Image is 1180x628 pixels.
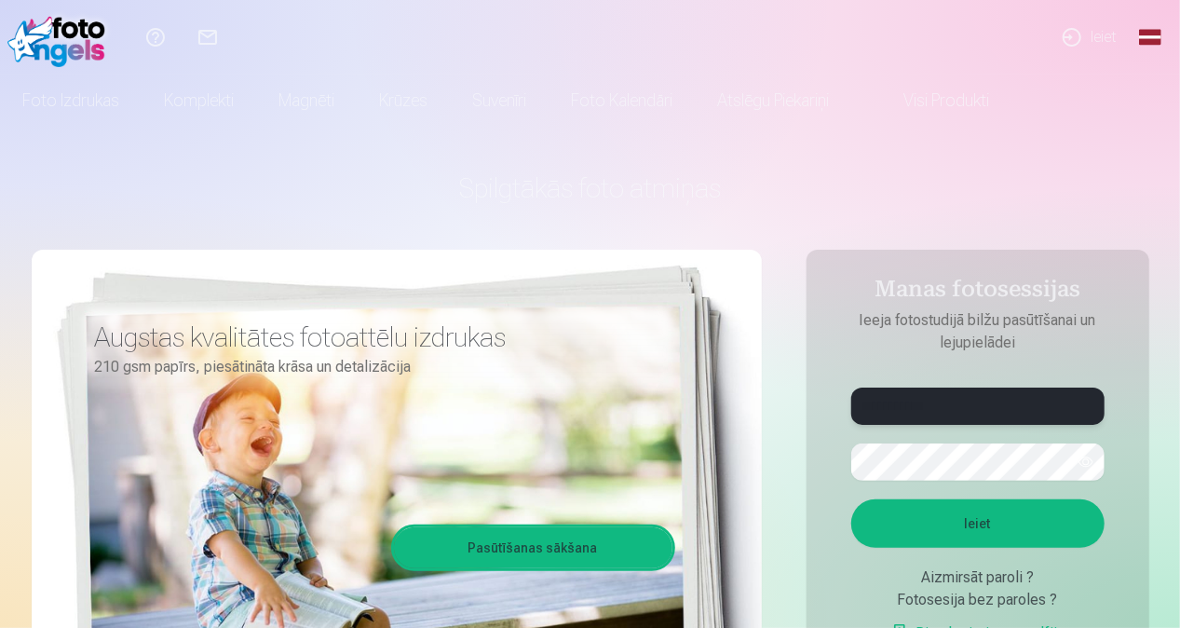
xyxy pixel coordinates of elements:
[357,75,450,127] a: Krūzes
[7,7,115,67] img: /fa1
[851,499,1105,548] button: Ieiet
[851,567,1105,589] div: Aizmirsāt paroli ?
[695,75,851,127] a: Atslēgu piekariņi
[95,354,661,380] p: 210 gsm papīrs, piesātināta krāsa un detalizācija
[851,75,1011,127] a: Visi produkti
[32,171,1149,205] h1: Spilgtākās foto atmiņas
[256,75,357,127] a: Magnēti
[549,75,695,127] a: Foto kalendāri
[142,75,256,127] a: Komplekti
[95,321,661,354] h3: Augstas kvalitātes fotoattēlu izdrukas
[394,527,672,568] a: Pasūtīšanas sākšana
[833,276,1123,309] h4: Manas fotosessijas
[833,309,1123,354] p: Ieeja fotostudijā bilžu pasūtīšanai un lejupielādei
[851,589,1105,611] div: Fotosesija bez paroles ?
[450,75,549,127] a: Suvenīri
